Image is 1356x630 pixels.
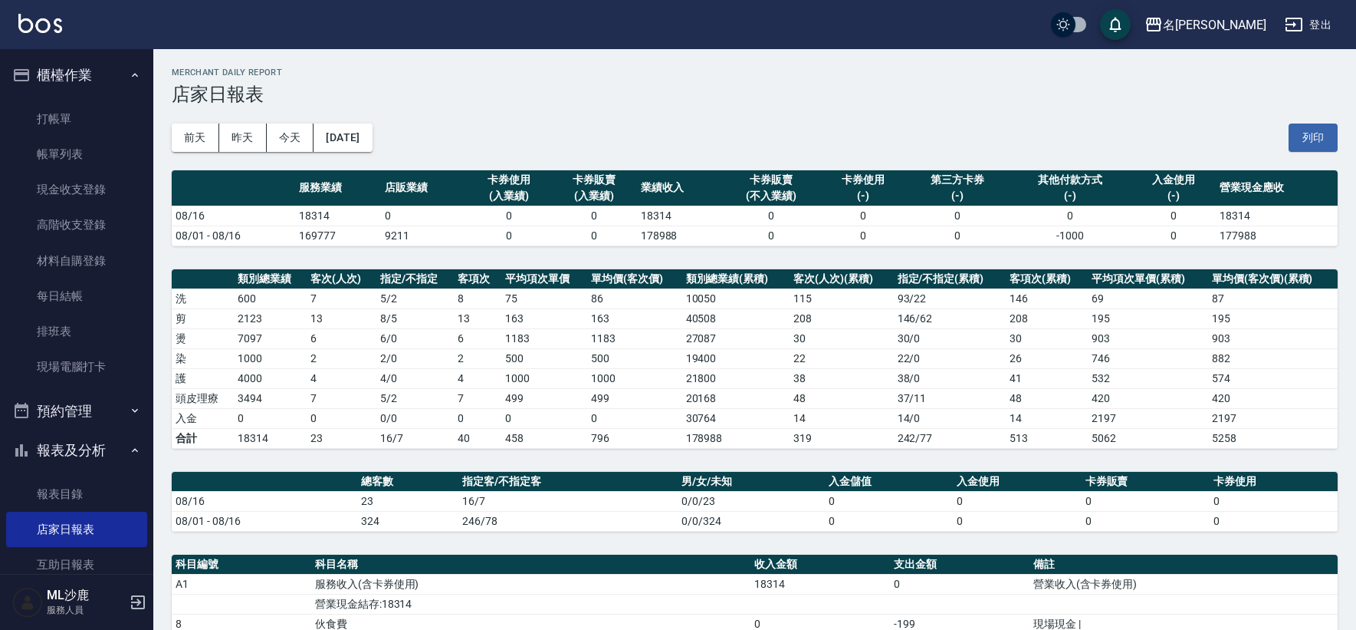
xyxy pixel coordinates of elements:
[47,603,125,617] p: 服務人員
[1131,226,1216,246] td: 0
[381,170,466,206] th: 店販業績
[6,137,147,172] a: 帳單列表
[1009,226,1131,246] td: -1000
[314,124,372,152] button: [DATE]
[1100,9,1131,40] button: save
[454,289,501,308] td: 8
[726,188,816,204] div: (不入業績)
[234,269,307,289] th: 類別總業績
[682,269,790,289] th: 類別總業績(累積)
[172,388,234,408] td: 頭皮理療
[172,308,234,328] td: 剪
[1006,308,1088,328] td: 208
[1013,172,1127,188] div: 其他付款方式
[501,388,587,408] td: 499
[587,408,682,428] td: 0
[682,328,790,348] td: 27087
[219,124,267,152] button: 昨天
[234,368,307,388] td: 4000
[1208,308,1338,328] td: 195
[466,206,551,226] td: 0
[501,428,587,448] td: 458
[587,388,682,408] td: 499
[307,408,376,428] td: 0
[172,428,234,448] td: 合計
[501,269,587,289] th: 平均項次單價
[172,408,234,428] td: 入金
[458,472,678,492] th: 指定客/不指定客
[6,512,147,547] a: 店家日報表
[682,289,790,308] td: 10050
[307,388,376,408] td: 7
[172,511,357,531] td: 08/01 - 08/16
[6,101,147,137] a: 打帳單
[637,170,722,206] th: 業績收入
[790,388,894,408] td: 48
[722,226,820,246] td: 0
[501,289,587,308] td: 75
[1208,408,1338,428] td: 2197
[381,226,466,246] td: 9211
[894,388,1006,408] td: 37 / 11
[18,14,62,33] img: Logo
[172,368,234,388] td: 護
[894,368,1006,388] td: 38 / 0
[454,328,501,348] td: 6
[790,348,894,368] td: 22
[555,172,632,188] div: 卡券販賣
[682,428,790,448] td: 178988
[454,348,501,368] td: 2
[682,368,790,388] td: 21800
[894,348,1006,368] td: 22 / 0
[267,124,314,152] button: 今天
[890,555,1029,575] th: 支出金額
[587,368,682,388] td: 1000
[1289,124,1338,152] button: 列印
[1210,511,1338,531] td: 0
[894,408,1006,428] td: 14 / 0
[905,226,1009,246] td: 0
[953,472,1081,492] th: 入金使用
[894,308,1006,328] td: 146 / 62
[172,206,295,226] td: 08/16
[6,172,147,207] a: 現金收支登錄
[890,574,1029,594] td: 0
[172,555,311,575] th: 科目編號
[1006,388,1088,408] td: 48
[234,408,307,428] td: 0
[470,172,547,188] div: 卡券使用
[307,269,376,289] th: 客次(人次)
[894,428,1006,448] td: 242/77
[1131,206,1216,226] td: 0
[750,555,890,575] th: 收入金額
[376,308,454,328] td: 8 / 5
[587,328,682,348] td: 1183
[172,84,1338,105] h3: 店家日報表
[790,408,894,428] td: 14
[172,68,1338,78] h2: Merchant Daily Report
[587,289,682,308] td: 86
[172,574,311,594] td: A1
[637,226,722,246] td: 178988
[1208,269,1338,289] th: 單均價(客次價)(累積)
[6,279,147,314] a: 每日結帳
[820,226,905,246] td: 0
[501,348,587,368] td: 500
[172,472,1338,532] table: a dense table
[587,308,682,328] td: 163
[454,368,501,388] td: 4
[357,472,458,492] th: 總客數
[1013,188,1127,204] div: (-)
[555,188,632,204] div: (入業績)
[295,206,380,226] td: 18314
[894,328,1006,348] td: 30 / 0
[790,308,894,328] td: 208
[311,594,750,614] td: 營業現金結存:18314
[376,328,454,348] td: 6 / 0
[1163,15,1266,35] div: 名[PERSON_NAME]
[307,308,376,328] td: 13
[172,269,1338,449] table: a dense table
[376,269,454,289] th: 指定/不指定
[470,188,547,204] div: (入業績)
[234,328,307,348] td: 7097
